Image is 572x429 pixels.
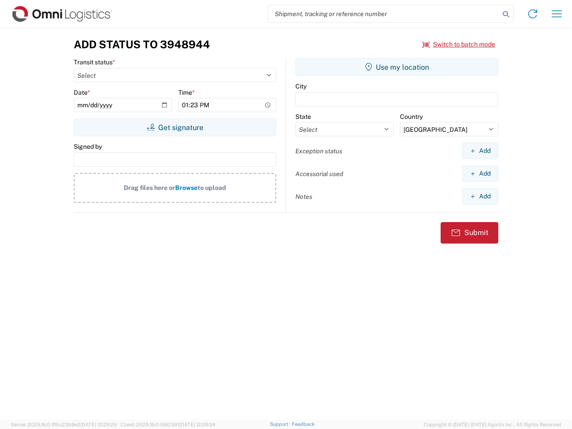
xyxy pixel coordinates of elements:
input: Shipment, tracking or reference number [268,5,500,22]
button: Get signature [74,118,276,136]
label: State [295,113,311,121]
button: Add [462,143,498,159]
span: to upload [198,184,226,191]
label: Date [74,88,90,97]
button: Add [462,165,498,182]
label: City [295,82,307,90]
button: Use my location [295,58,498,76]
h3: Add Status to 3948944 [74,38,210,51]
span: Drag files here or [124,184,175,191]
label: Notes [295,193,312,201]
a: Support [270,421,292,427]
span: Copyright © [DATE]-[DATE] Agistix Inc., All Rights Reserved [424,421,561,429]
button: Submit [441,222,498,244]
label: Country [400,113,423,121]
span: [DATE] 12:25:34 [179,422,215,427]
button: Switch to batch mode [422,37,495,52]
span: Client: 2025.16.0-1592391 [121,422,215,427]
label: Transit status [74,58,115,66]
label: Exception status [295,147,342,155]
label: Time [178,88,195,97]
span: Server: 2025.16.0-1ffcc23b9e2 [11,422,117,427]
span: [DATE] 12:29:29 [80,422,117,427]
a: Feedback [292,421,315,427]
span: Browse [175,184,198,191]
label: Accessorial used [295,170,343,178]
label: Signed by [74,143,102,151]
button: Add [462,188,498,205]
